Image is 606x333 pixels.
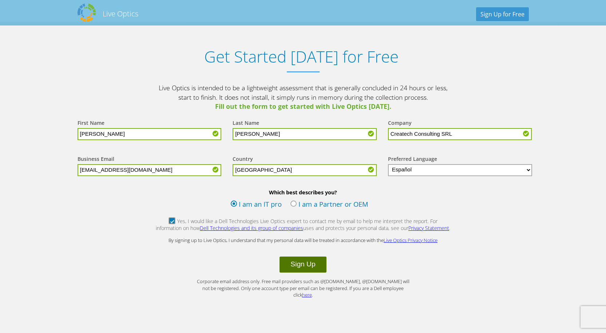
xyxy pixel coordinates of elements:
label: I am an IT pro [231,199,282,210]
a: here [302,292,312,298]
a: Dell Technologies and its group of companies [200,225,303,231]
b: Which best describes you? [70,189,536,196]
label: Last Name [233,119,259,128]
h1: Get Started [DATE] for Free [70,47,532,66]
p: Live Optics is intended to be a lightweight assessment that is generally concluded in 24 hours or... [158,83,449,111]
label: Preferred Language [388,155,437,164]
label: First Name [78,119,104,128]
label: Yes, I would like a Dell Technologies Live Optics expert to contact me by email to help me interp... [155,218,451,233]
img: Dell Dpack [78,4,96,22]
a: Live Optics Privacy Notice [384,237,437,243]
input: Start typing to search for a country [233,164,377,176]
label: Country [233,155,253,164]
h2: Live Optics [103,9,138,19]
button: Sign Up [280,257,326,273]
p: By signing up to Live Optics, I understand that my personal data will be treated in accordance wi... [158,237,449,244]
a: Sign Up for Free [476,7,529,21]
label: Business Email [78,155,114,164]
label: Company [388,119,412,128]
p: Corporate email address only. Free mail providers such as @[DOMAIN_NAME], @[DOMAIN_NAME] will not... [194,278,412,298]
a: Privacy Statement [408,225,449,231]
span: Fill out the form to get started with Live Optics [DATE]. [158,102,449,111]
label: I am a Partner or OEM [290,199,368,210]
